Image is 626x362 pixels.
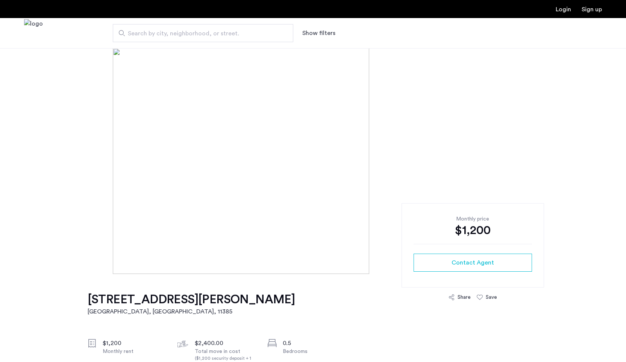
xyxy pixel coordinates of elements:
[414,223,532,238] div: $1,200
[195,339,258,348] div: $2,400.00
[103,348,166,355] div: Monthly rent
[113,24,293,42] input: Apartment Search
[486,294,497,301] div: Save
[458,294,471,301] div: Share
[556,6,571,12] a: Login
[113,48,514,274] img: [object%20Object]
[283,348,346,355] div: Bedrooms
[283,339,346,348] div: 0.5
[452,258,494,267] span: Contact Agent
[128,29,272,38] span: Search by city, neighborhood, or street.
[24,19,43,47] a: Cazamio Logo
[302,29,335,38] button: Show or hide filters
[88,292,295,307] h1: [STREET_ADDRESS][PERSON_NAME]
[582,6,602,12] a: Registration
[414,215,532,223] div: Monthly price
[88,292,295,316] a: [STREET_ADDRESS][PERSON_NAME][GEOGRAPHIC_DATA], [GEOGRAPHIC_DATA], 11385
[103,339,166,348] div: $1,200
[414,254,532,272] button: button
[24,19,43,47] img: logo
[88,307,295,316] h2: [GEOGRAPHIC_DATA], [GEOGRAPHIC_DATA] , 11385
